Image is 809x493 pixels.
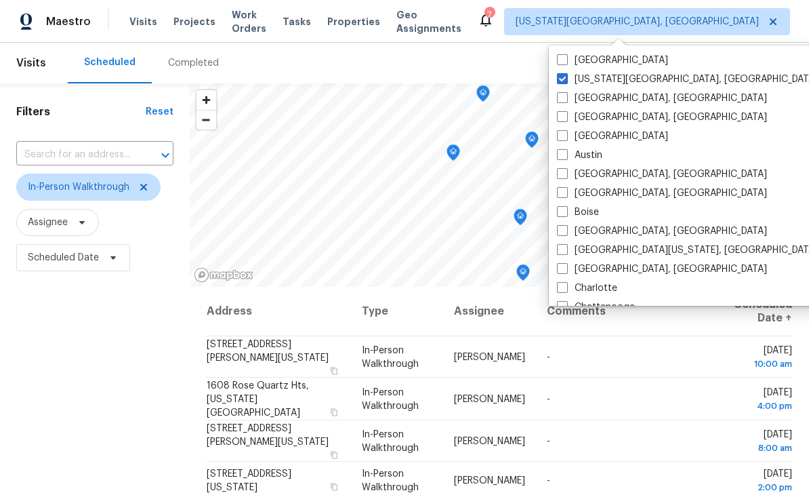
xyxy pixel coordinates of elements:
label: [GEOGRAPHIC_DATA] [557,54,668,67]
span: - [547,352,550,361]
div: Map marker [525,132,539,153]
button: Copy Address [328,406,340,418]
div: Scheduled [84,56,136,69]
label: [GEOGRAPHIC_DATA], [GEOGRAPHIC_DATA] [557,186,767,200]
span: [STREET_ADDRESS][US_STATE] [207,469,291,492]
span: Assignee [28,216,68,229]
label: [GEOGRAPHIC_DATA] [557,130,668,143]
span: Scheduled Date [28,251,99,264]
div: Map marker [476,85,490,106]
span: [PERSON_NAME] [454,436,525,446]
span: [US_STATE][GEOGRAPHIC_DATA], [GEOGRAPHIC_DATA] [516,15,759,28]
div: Completed [168,56,219,70]
span: [STREET_ADDRESS][PERSON_NAME][US_STATE] [207,339,329,362]
div: 8:00 am [723,441,792,454]
span: 1608 Rose Quartz Hts, [US_STATE][GEOGRAPHIC_DATA] [207,380,309,417]
span: - [547,394,550,403]
label: [GEOGRAPHIC_DATA], [GEOGRAPHIC_DATA] [557,167,767,181]
label: Charlotte [557,281,617,295]
label: [GEOGRAPHIC_DATA], [GEOGRAPHIC_DATA] [557,262,767,276]
span: Tasks [283,17,311,26]
button: Copy Address [328,481,340,493]
h1: Filters [16,105,146,119]
th: Assignee [443,287,536,336]
button: Zoom in [196,90,216,110]
div: Map marker [516,264,530,285]
label: Boise [557,205,599,219]
span: Maestro [46,15,91,28]
th: Type [351,287,443,336]
canvas: Map [190,83,795,287]
button: Zoom out [196,110,216,130]
button: Open [156,146,175,165]
div: Map marker [447,144,460,165]
div: 4:00 pm [723,399,792,412]
span: - [547,436,550,446]
div: Reset [146,105,173,119]
th: Address [206,287,351,336]
a: Mapbox homepage [194,267,253,283]
span: [PERSON_NAME] [454,352,525,361]
div: 10:00 am [723,357,792,370]
label: [GEOGRAPHIC_DATA], [GEOGRAPHIC_DATA] [557,224,767,238]
th: Scheduled Date ↑ [712,287,793,336]
input: Search for an address... [16,144,136,165]
span: Properties [327,15,380,28]
span: Work Orders [232,8,266,35]
div: Map marker [514,209,527,230]
span: In-Person Walkthrough [362,429,419,452]
span: Visits [129,15,157,28]
span: [DATE] [723,345,792,370]
span: [DATE] [723,387,792,412]
span: - [547,476,550,486]
label: Austin [557,149,602,162]
th: Comments [536,287,712,336]
span: In-Person Walkthrough [28,180,129,194]
span: Projects [173,15,215,28]
span: Visits [16,48,46,78]
span: In-Person Walkthrough [362,345,419,368]
span: [DATE] [723,429,792,454]
div: 7 [484,8,494,22]
span: In-Person Walkthrough [362,469,419,492]
span: [STREET_ADDRESS][PERSON_NAME][US_STATE] [207,423,329,446]
span: In-Person Walkthrough [362,387,419,410]
label: [GEOGRAPHIC_DATA], [GEOGRAPHIC_DATA] [557,92,767,105]
button: Copy Address [328,364,340,376]
span: [PERSON_NAME] [454,394,525,403]
label: Chattanooga [557,300,635,314]
label: [GEOGRAPHIC_DATA], [GEOGRAPHIC_DATA] [557,111,767,124]
button: Copy Address [328,448,340,460]
span: Geo Assignments [396,8,461,35]
span: [PERSON_NAME] [454,476,525,486]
